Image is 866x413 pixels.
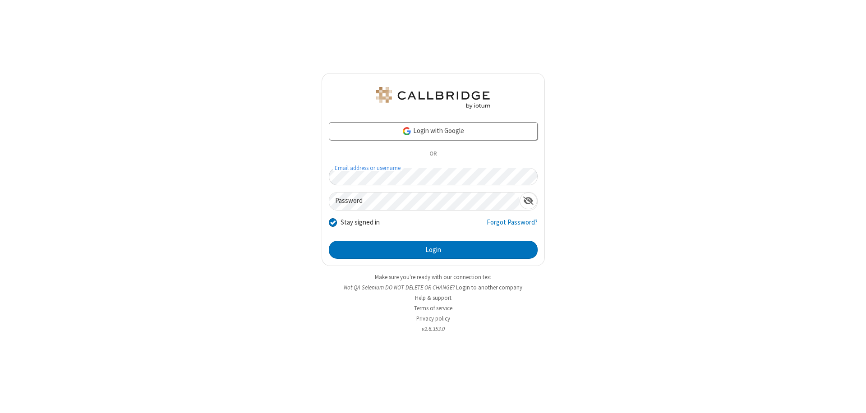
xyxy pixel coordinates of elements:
label: Stay signed in [341,217,380,228]
button: Login to another company [456,283,522,292]
li: Not QA Selenium DO NOT DELETE OR CHANGE? [322,283,545,292]
a: Terms of service [414,304,452,312]
div: Show password [520,193,537,209]
span: OR [426,148,440,161]
img: google-icon.png [402,126,412,136]
button: Login [329,241,538,259]
input: Password [329,193,520,210]
input: Email address or username [329,168,538,185]
a: Privacy policy [416,315,450,322]
a: Login with Google [329,122,538,140]
a: Make sure you're ready with our connection test [375,273,491,281]
a: Forgot Password? [487,217,538,234]
a: Help & support [415,294,451,302]
li: v2.6.353.0 [322,325,545,333]
img: QA Selenium DO NOT DELETE OR CHANGE [374,87,492,109]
